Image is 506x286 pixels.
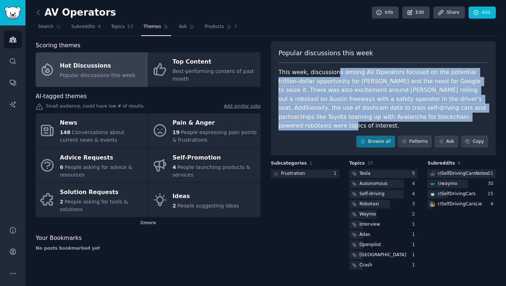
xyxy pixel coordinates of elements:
span: 148 [60,129,71,135]
span: 4 [98,24,101,30]
div: Top Content [173,56,257,68]
span: Search [38,24,53,30]
a: Waymo2 [349,210,418,219]
a: Share [433,7,465,19]
div: 4 [412,191,418,197]
a: Add similar subs [224,103,261,111]
span: People asking for tools & solutions [60,199,128,212]
a: r/SelfDrivingCarsNotes51 [427,169,496,178]
div: 2 [412,211,418,218]
a: Browse all [356,136,395,148]
span: People expressing pain points & frustrations [173,129,257,143]
div: 4 [412,181,418,187]
span: 2 [60,199,64,205]
div: No posts bookmarked yet [36,245,261,252]
a: Add [469,7,496,19]
div: 15 [487,191,496,197]
a: Adas1 [349,230,418,239]
span: People launching products & services [173,164,250,178]
img: waymo [430,181,435,186]
span: Subreddits [427,160,455,167]
div: 1 [412,262,418,269]
div: 51 [487,170,496,177]
span: Subcategories [271,160,307,167]
div: Self-Promotion [173,152,257,164]
a: Edit [402,7,430,19]
div: Robotaxi [360,201,379,208]
span: Conversations about current news & events [60,129,124,143]
a: waymor/waymo30 [427,180,496,189]
div: 1 [334,170,339,177]
a: News148Conversations about current news & events [36,113,148,148]
a: Frustration1 [271,169,339,178]
div: Hot Discussions [60,60,136,72]
div: 1 [412,221,418,228]
a: Self-driving4 [349,190,418,199]
div: Ideas [173,190,239,202]
h2: AV Operators [36,7,116,19]
span: People asking for advice & resources [60,164,132,178]
div: This week, discussions among AV Operators focused on the potential trillion-dollar opportunity fo... [278,68,488,130]
a: Tesla5 [349,169,418,178]
span: Your Bookmarks [36,234,82,243]
a: Subreddits4 [69,21,103,36]
div: r/ SelfDrivingCarsNotes [438,170,488,177]
a: Robotaxi3 [349,200,418,209]
a: Autonomous4 [349,180,418,189]
a: Themes [141,21,172,36]
div: r/ waymo [438,181,457,187]
button: Copy [461,136,488,148]
div: Small audience, could have low # of results. [36,103,261,111]
a: Solution Requests2People asking for tools & solutions [36,183,148,217]
a: Top ContentBest-performing content of past month [148,52,261,87]
span: 6 [60,164,64,170]
span: Topics [349,160,365,167]
div: Self-driving [360,191,385,197]
a: Ask [176,21,197,36]
span: 10 [367,161,373,166]
div: Autonomous [360,181,387,187]
div: 1 [412,252,418,258]
div: Pain & Anger [173,117,257,129]
div: Advice Requests [60,152,144,164]
a: Interview1 [349,220,418,229]
div: 3 [412,201,418,208]
span: 1 [309,161,312,166]
a: Self-Promotion4People launching products & services [148,148,261,183]
div: r/ SelfDrivingCarsLie [438,201,482,208]
span: 2 [173,203,176,209]
a: Crash1 [349,261,418,270]
span: Best-performing content of past month [173,68,254,82]
div: News [60,117,144,129]
div: 30 [487,181,496,187]
a: Patterns [398,136,432,148]
span: Popular discussions this week [60,72,136,78]
div: Waymo [360,211,376,218]
span: 4 [173,164,176,170]
div: 5 [412,170,418,177]
a: SelfDrivingCarsr/SelfDrivingCars15 [427,190,496,199]
div: 1 [412,242,418,248]
div: Openpilot [360,242,381,248]
a: Advice Requests6People asking for advice & resources [36,148,148,183]
span: Popular discussions this week [278,49,373,58]
a: Ideas2People suggesting ideas [148,183,261,217]
a: Openpilot1 [349,241,418,250]
a: Search [36,21,64,36]
a: Topics13 [108,21,136,36]
a: [GEOGRAPHIC_DATA]1 [349,251,418,260]
div: [GEOGRAPHIC_DATA] [360,252,406,258]
img: SelfDrivingCars [430,192,435,197]
img: SelfDrivingCarsLie [430,202,435,207]
span: 13 [127,24,133,30]
div: Crash [360,262,372,269]
div: Solution Requests [60,187,144,198]
span: Products [205,24,224,30]
div: Frustration [281,170,305,177]
a: Ask [434,136,458,148]
span: Topics [111,24,124,30]
div: r/ SelfDrivingCars [438,191,475,197]
span: 4 [458,161,461,166]
a: Hot DiscussionsPopular discussions this week [36,52,148,87]
span: AI-tagged themes [36,92,87,101]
